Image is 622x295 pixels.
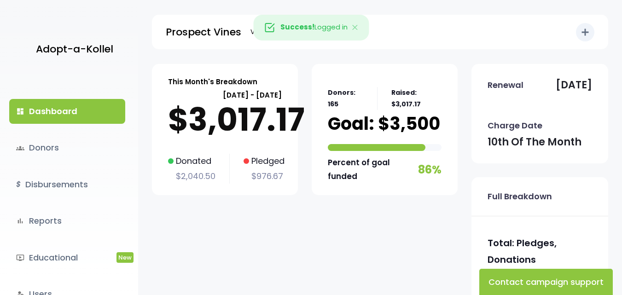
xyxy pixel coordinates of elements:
p: Full Breakdown [488,189,552,204]
p: Raised: $3,017.17 [391,87,442,110]
i: $ [16,178,21,191]
p: Donated [168,154,215,168]
p: Charge Date [488,118,542,133]
p: 86% [418,160,442,179]
p: Total: Pledges, Donations [488,235,592,268]
a: $Disbursements [9,172,125,197]
a: Adopt-a-Kollel [31,27,113,71]
a: groupsDonors [9,135,125,160]
a: ondemand_videoEducationalNew [9,245,125,270]
p: Donors: 165 [328,87,363,110]
p: Prospect Vines [166,23,241,41]
p: Percent of goal funded [328,156,416,184]
p: [DATE] - [DATE] [168,89,282,101]
p: $976.67 [244,169,285,184]
p: Adopt-a-Kollel [36,40,113,58]
strong: Success! [280,22,314,32]
p: Pledged [244,154,285,168]
p: $3,017.17 [168,101,282,138]
span: New [116,252,134,263]
button: Contact campaign support [479,269,613,295]
a: bar_chartReports [9,208,125,233]
button: Close [342,15,369,40]
p: Renewal [488,78,523,93]
i: add [580,27,591,38]
i: bar_chart [16,217,24,225]
a: dashboardDashboard [9,99,125,124]
i: dashboard [16,107,24,116]
button: add [576,23,594,41]
p: This Month's Breakdown [168,75,257,88]
p: $2,040.50 [168,169,215,184]
i: ondemand_video [16,254,24,262]
p: 10th of the month [488,133,581,151]
a: Visit Site [246,23,282,41]
div: Logged in [253,15,369,40]
p: Goal: $3,500 [328,115,440,133]
p: [DATE] [556,76,592,94]
span: groups [16,144,24,152]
